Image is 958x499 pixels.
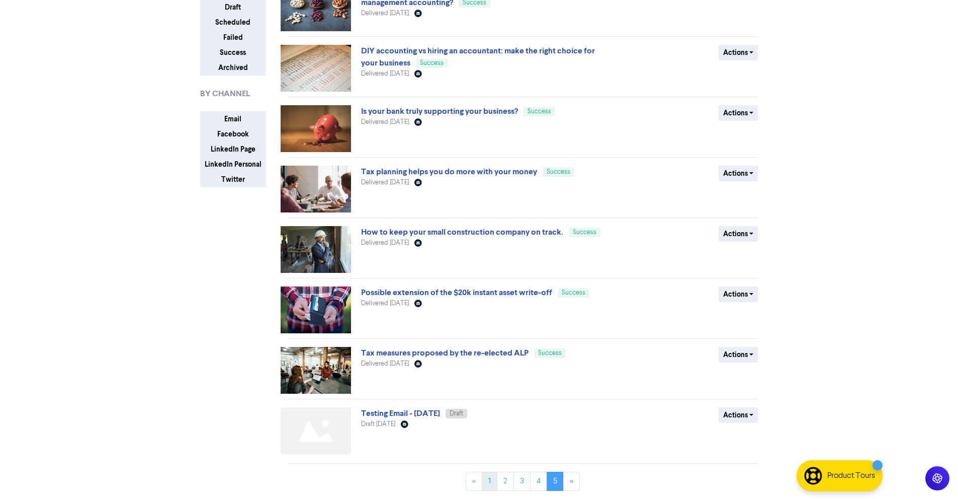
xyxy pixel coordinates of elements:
a: Testing Email - [DATE] [361,408,440,418]
iframe: Chat Widget [908,451,958,499]
a: Tax planning helps you do more with your money [361,167,537,177]
button: Scheduled [200,15,266,30]
button: Actions [719,226,758,242]
a: DIY accounting vs hiring an accountant: make the right choice for your business [361,46,595,68]
span: Success [547,169,570,175]
span: Delivered [DATE] [361,70,409,77]
span: Delivered [DATE] [361,10,409,17]
button: Email [200,111,266,127]
span: Delivered [DATE] [361,179,409,186]
span: Success [562,290,585,296]
a: « [466,472,482,491]
span: Delivered [DATE] [361,300,409,307]
button: Twitter [200,172,266,187]
img: image_1746673945797.jpg [281,347,351,394]
img: image_1746683178497.jpg [281,287,351,333]
img: image_1746683776055.jpg [281,105,351,152]
a: Page 1 [482,472,497,491]
a: Page 2 [497,472,514,491]
span: Success [420,60,444,66]
button: Actions [719,45,758,60]
a: Tax measures proposed by the re-elected ALP [361,348,529,358]
button: Actions [719,105,758,121]
button: Actions [719,166,758,181]
img: image_1746683964586.jpg [281,45,351,92]
a: Possible extension of the $20k instant asset write-off [361,288,552,298]
img: image_1746683400758.jpg [281,226,351,273]
button: Archived [200,60,266,76]
button: Facebook [200,126,266,142]
button: Success [200,45,266,60]
span: Delivered [DATE] [361,240,409,246]
span: Delivered [DATE] [361,119,409,125]
button: LinkedIn Personal [200,157,266,172]
span: BY CHANNEL [200,88,250,100]
button: LinkedIn Page [200,141,266,157]
img: image_1746683589564.jpg [281,166,351,212]
img: Not found [281,407,351,454]
button: Actions [719,407,758,423]
button: Actions [719,347,758,363]
span: Success [573,229,596,236]
span: Draft [450,410,463,417]
span: Success [538,350,562,357]
a: Page 5 is your current page [547,472,564,491]
span: Delivered [DATE] [361,361,409,367]
a: Is your bank truly supporting your business? [361,106,518,116]
button: Actions [719,287,758,302]
span: Draft [DATE] [361,421,395,427]
a: Page 3 [513,472,531,491]
a: How to keep your small construction company on track. [361,227,563,237]
span: Success [528,108,551,115]
button: Failed [200,30,266,45]
a: Page 4 [530,472,547,491]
